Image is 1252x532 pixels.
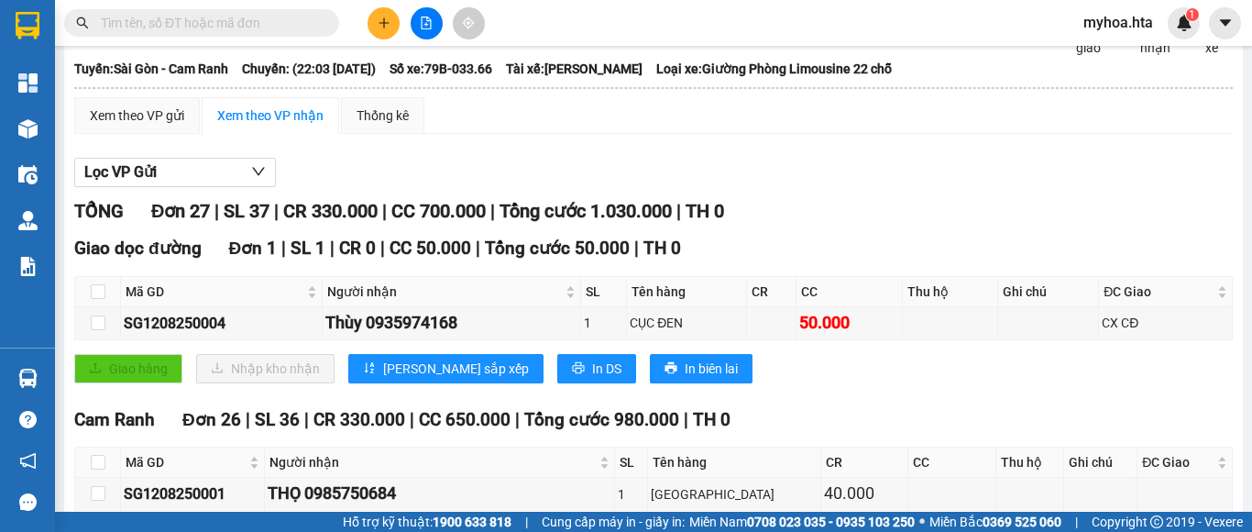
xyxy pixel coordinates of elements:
[214,200,219,222] span: |
[124,482,261,505] div: SG1208250001
[126,282,303,302] span: Mã GD
[330,238,335,259] span: |
[676,200,681,222] span: |
[634,238,639,259] span: |
[630,313,743,333] div: CỤC ĐEN
[821,448,909,478] th: CR
[19,452,37,470] span: notification
[584,313,623,333] div: 1
[747,277,796,307] th: CR
[998,277,1099,307] th: Ghi chú
[462,17,475,29] span: aim
[485,238,630,259] span: Tổng cước 50.000
[224,200,269,222] span: SL 37
[84,161,157,183] span: Lọc VP Gửi
[1186,8,1199,21] sup: 1
[390,238,471,259] span: CC 50.000
[196,354,335,383] button: downloadNhập kho nhận
[363,361,376,376] span: sort-ascending
[656,59,892,79] span: Loại xe: Giường Phòng Limousine 22 chỗ
[506,59,642,79] span: Tài xế: [PERSON_NAME]
[368,7,400,39] button: plus
[151,200,210,222] span: Đơn 27
[1189,8,1195,21] span: 1
[929,512,1061,532] span: Miền Bắc
[74,158,276,187] button: Lọc VP Gửi
[327,282,562,302] span: Người nhận
[664,361,677,376] span: printer
[919,518,925,526] span: ⚪️
[420,17,433,29] span: file-add
[291,238,325,259] span: SL 1
[229,238,278,259] span: Đơn 1
[391,200,486,222] span: CC 700.000
[615,448,648,478] th: SL
[524,409,679,430] span: Tổng cước 980.000
[557,354,636,383] button: printerIn DS
[689,512,915,532] span: Miền Nam
[74,409,155,430] span: Cam Ranh
[380,238,385,259] span: |
[269,452,597,472] span: Người nhận
[476,238,480,259] span: |
[76,17,89,29] span: search
[283,200,378,222] span: CR 330.000
[357,105,409,126] div: Thống kê
[348,354,544,383] button: sort-ascending[PERSON_NAME] sắp xếp
[242,59,376,79] span: Chuyến: (22:03 [DATE])
[1064,448,1137,478] th: Ghi chú
[650,354,752,383] button: printerIn biên lai
[382,200,387,222] span: |
[824,481,906,506] div: 40.000
[383,359,529,379] span: [PERSON_NAME] sắp xếp
[490,200,495,222] span: |
[121,307,323,339] td: SG1208250004
[101,13,317,33] input: Tìm tên, số ĐT hoặc mã đơn
[18,257,38,276] img: solution-icon
[90,105,184,126] div: Xem theo VP gửi
[1217,15,1234,31] span: caret-down
[525,512,528,532] span: |
[325,310,577,336] div: Thùy 0935974168
[281,238,286,259] span: |
[903,277,998,307] th: Thu hộ
[693,409,730,430] span: TH 0
[627,277,747,307] th: Tên hàng
[1069,11,1168,34] span: myhoa.hta
[126,452,246,472] span: Mã GD
[1209,7,1241,39] button: caret-down
[799,310,899,336] div: 50.000
[433,515,511,529] strong: 1900 633 818
[18,211,38,230] img: warehouse-icon
[1150,515,1163,528] span: copyright
[411,7,443,39] button: file-add
[685,359,738,379] span: In biên lai
[74,200,124,222] span: TỔNG
[255,409,300,430] span: SL 36
[18,369,38,388] img: warehouse-icon
[251,164,266,179] span: down
[515,409,520,430] span: |
[246,409,250,430] span: |
[19,493,37,511] span: message
[378,17,390,29] span: plus
[572,361,585,376] span: printer
[74,238,202,259] span: Giao dọc đường
[182,409,241,430] span: Đơn 26
[996,448,1064,478] th: Thu hộ
[747,515,915,529] strong: 0708 023 035 - 0935 103 250
[592,359,621,379] span: In DS
[419,409,511,430] span: CC 650.000
[1075,512,1078,532] span: |
[18,165,38,184] img: warehouse-icon
[16,12,39,39] img: logo-vxr
[343,512,511,532] span: Hỗ trợ kỹ thuật:
[74,61,228,76] b: Tuyến: Sài Gòn - Cam Ranh
[74,354,182,383] button: uploadGiao hàng
[796,277,903,307] th: CC
[410,409,414,430] span: |
[651,484,818,504] div: [GEOGRAPHIC_DATA]
[304,409,309,430] span: |
[1142,452,1214,472] span: ĐC Giao
[18,119,38,139] img: warehouse-icon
